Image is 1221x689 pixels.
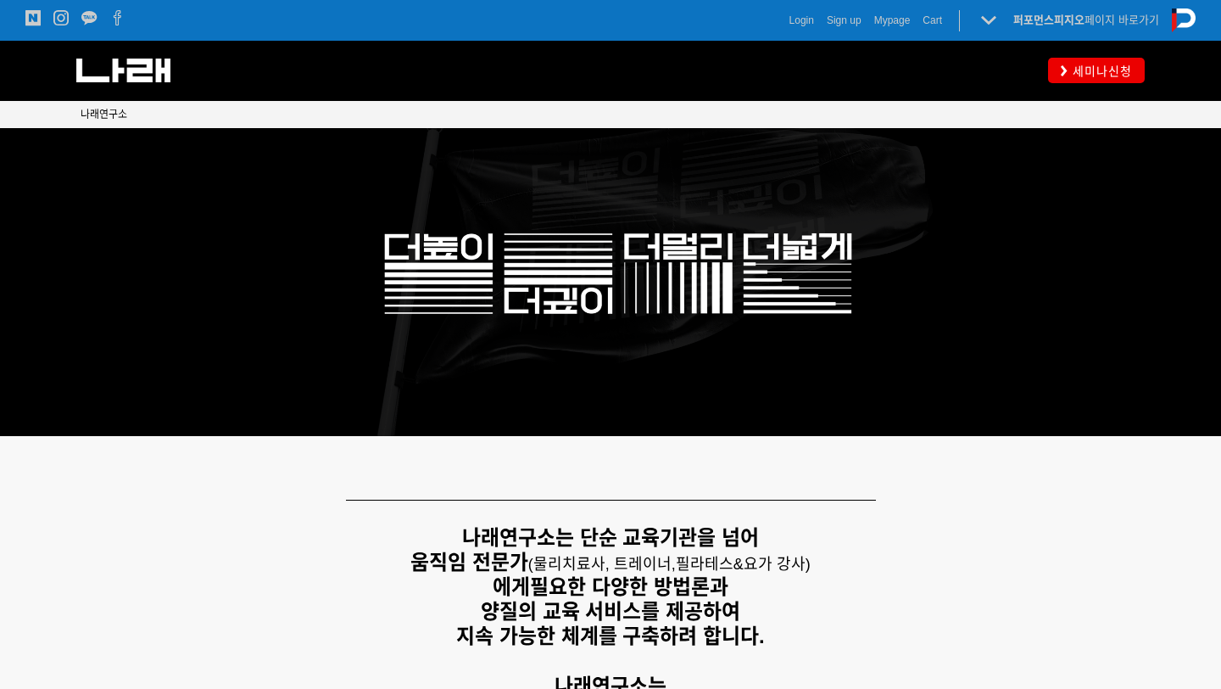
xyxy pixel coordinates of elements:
strong: 나래연구소는 단순 교육기관을 넘어 [462,526,759,549]
span: 나래연구소 [81,109,127,120]
strong: 퍼포먼스피지오 [1013,14,1084,26]
a: 세미나신청 [1048,58,1145,82]
span: 세미나신청 [1068,63,1132,80]
a: Cart [923,12,942,29]
strong: 필요한 다양한 방법론과 [530,575,728,598]
span: 물리치료사, 트레이너, [533,556,676,573]
span: 필라테스&요가 강사) [676,556,811,573]
a: 퍼포먼스피지오페이지 바로가기 [1013,14,1159,26]
strong: 움직임 전문가 [410,551,528,574]
a: Sign up [827,12,861,29]
strong: 양질의 교육 서비스를 제공하여 [481,600,740,623]
strong: 지속 가능한 체계를 구축하려 합니다. [456,625,764,647]
strong: 에게 [493,575,530,598]
a: Mypage [874,12,911,29]
span: ( [528,556,676,573]
a: 나래연구소 [81,106,127,123]
a: Login [789,12,814,29]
